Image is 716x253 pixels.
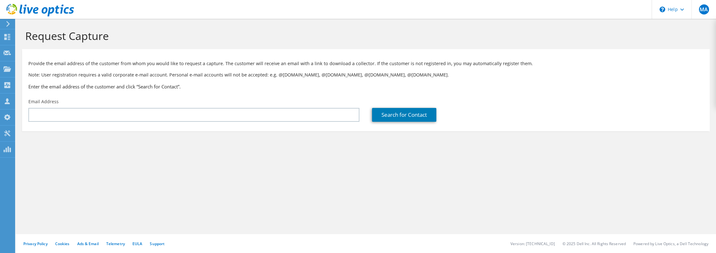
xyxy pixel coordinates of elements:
[132,241,142,246] a: EULA
[660,7,665,12] svg: \n
[372,108,436,122] a: Search for Contact
[25,29,703,42] h1: Request Capture
[28,83,703,90] h3: Enter the email address of the customer and click “Search for Contact”.
[510,241,555,246] li: Version: [TECHNICAL_ID]
[77,241,99,246] a: Ads & Email
[28,60,703,67] p: Provide the email address of the customer from whom you would like to request a capture. The cust...
[106,241,125,246] a: Telemetry
[699,4,709,14] span: MA
[633,241,708,246] li: Powered by Live Optics, a Dell Technology
[23,241,48,246] a: Privacy Policy
[562,241,626,246] li: © 2025 Dell Inc. All Rights Reserved
[55,241,70,246] a: Cookies
[150,241,165,246] a: Support
[28,71,703,78] p: Note: User registration requires a valid corporate e-mail account. Personal e-mail accounts will ...
[28,98,59,105] label: Email Address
